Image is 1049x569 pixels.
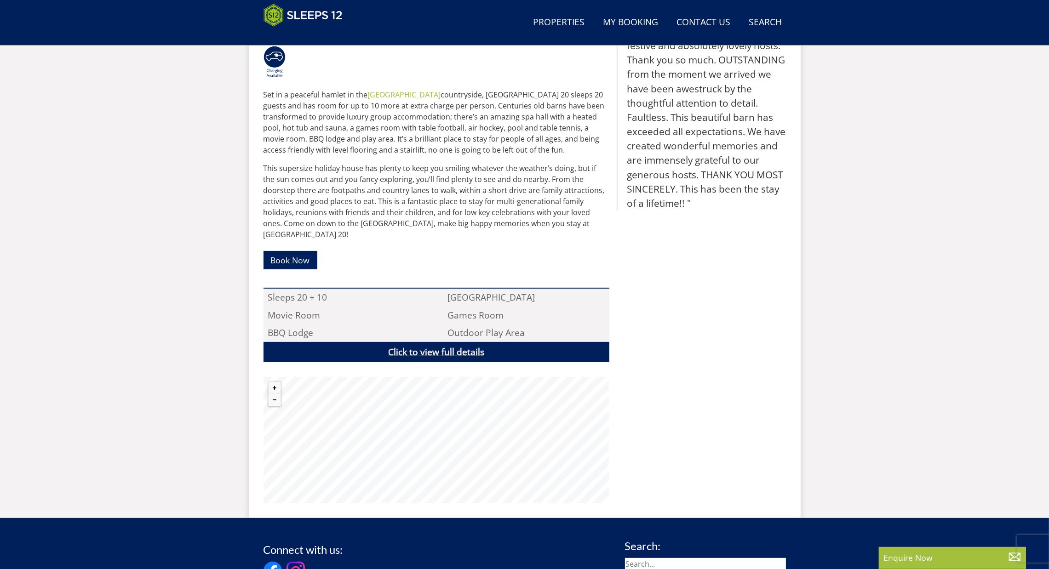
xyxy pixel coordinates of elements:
[259,32,355,40] iframe: Customer reviews powered by Trustpilot
[269,382,281,394] button: Zoom in
[443,324,609,341] li: Outdoor Play Area
[745,12,786,33] a: Search
[269,394,281,406] button: Zoom out
[264,46,286,79] img: AD_4nXcnT2OPG21WxYUhsl9q61n1KejP7Pk9ESVM9x9VetD-X_UXXoxAKaMRZGYNcSGiAsmGyKm0QlThER1osyFXNLmuYOVBV...
[264,377,609,503] canvas: Map
[264,251,317,269] a: Book Now
[264,163,609,240] p: This supersize holiday house has plenty to keep you smiling whatever the weather’s doing, but if ...
[617,10,786,211] blockquote: "⭐⭐⭐⭐⭐ Wonderful weekend in a beautiful cosy setting. Very festive and absolutely lovely hosts. T...
[264,544,343,556] h3: Connect with us:
[600,12,662,33] a: My Booking
[264,307,430,324] li: Movie Room
[673,12,734,33] a: Contact Us
[264,324,430,341] li: BBQ Lodge
[264,247,609,273] p: ​​​
[443,307,609,324] li: Games Room
[264,342,609,363] a: Click to view full details
[264,4,343,27] img: Sleeps 12
[264,89,609,155] p: Set in a peaceful hamlet in the countryside, [GEOGRAPHIC_DATA] 20 sleeps 20 guests and has room f...
[264,289,430,306] li: Sleeps 20 + 10
[530,12,589,33] a: Properties
[443,289,609,306] li: [GEOGRAPHIC_DATA]
[883,552,1021,563] p: Enquire Now
[368,90,441,100] a: [GEOGRAPHIC_DATA]
[625,540,786,552] h3: Search:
